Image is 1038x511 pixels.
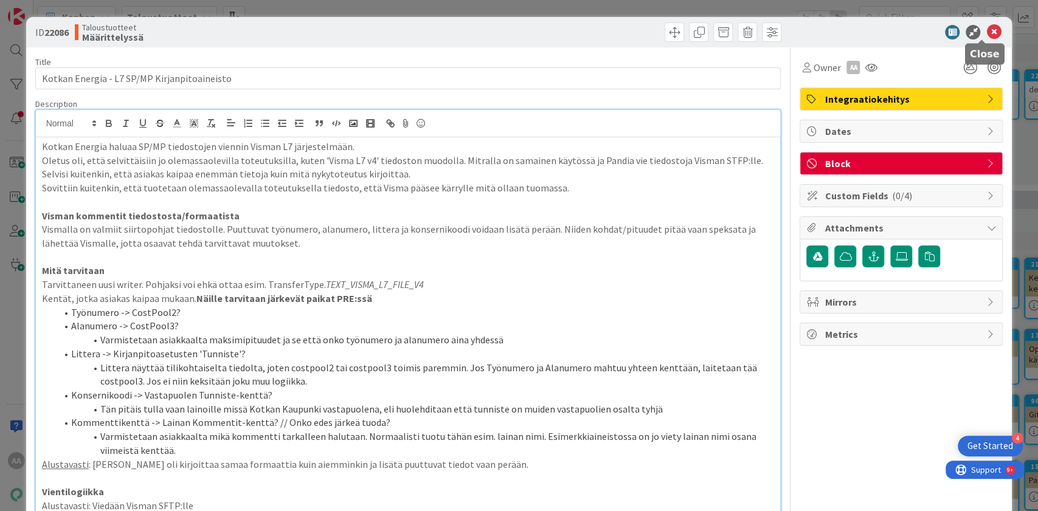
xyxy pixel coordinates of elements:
strong: Visman kommentit tiedostosta/formaatista [42,210,240,222]
span: Support [26,2,55,16]
span: ID [35,25,69,39]
p: Tarvittaneen uusi writer. Pohjaksi voi ehkä ottaa esim. TransferType. [42,278,775,292]
span: Dates [825,124,980,139]
span: Custom Fields [825,188,980,203]
input: type card name here... [35,67,781,89]
strong: Vientilogiikka [42,485,104,498]
li: Littera -> Kirjanpitoasetusten 'Tunniste'? [57,347,775,361]
div: AA [846,61,860,74]
p: Oletus oli, että selvittäisiin jo olemassaolevilla toteutuksilla, kuten 'Visma L7 v4' tiedoston m... [42,154,775,181]
strong: Mitä tarvitaan [42,264,105,276]
li: Alanumero -> CostPool3? [57,319,775,333]
span: ( 0/4 ) [891,190,912,202]
li: Työnumero -> CostPool2? [57,306,775,320]
h5: Close [970,48,1000,60]
span: Taloustuotteet [82,22,144,32]
span: Metrics [825,327,980,341]
div: 9+ [61,5,67,15]
u: Alustavasti [42,458,89,470]
li: Konsernikoodi -> Vastapuolen Tunniste-kenttä? [57,388,775,402]
strong: Näille tarvitaan järkevät paikat PRE:ssä [196,292,372,304]
p: Sovittiin kuitenkin, että tuotetaan olemassaolevalla toteutuksella tiedosto, että Visma pääsee kä... [42,181,775,195]
li: Varmistetaan asiakkaalta mikä kommentti tarkalleen halutaan. Normaalisti tuotu tähän esim. lainan... [57,430,775,457]
span: Mirrors [825,295,980,309]
li: Kommenttikenttä -> Lainan Kommentit-kenttä? // Onko edes järkeä tuoda? [57,416,775,430]
p: Kentät, jotka asiakas kaipaa mukaan. [42,292,775,306]
div: Get Started [967,440,1013,452]
span: Description [35,98,77,109]
li: Littera näyttää tilikohtaiselta tiedolta, joten costpool2 tai costpool3 toimis paremmin. Jos Työn... [57,361,775,388]
span: Integraatiokehitys [825,92,980,106]
p: Vismalla on valmiit siirtopohjat tiedostolle. Puuttuvat työnumero, alanumero, littera ja konserni... [42,222,775,250]
label: Title [35,57,51,67]
span: Owner [813,60,840,75]
div: 4 [1012,433,1023,444]
span: Attachments [825,221,980,235]
div: Open Get Started checklist, remaining modules: 4 [958,436,1023,456]
li: Tän pitäis tulla vaan lainoille missä Kotkan Kaupunki vastapuolena, eli huolehditaan että tunnist... [57,402,775,416]
li: Varmistetaan asiakkaalta maksimipituudet ja se että onko työnumero ja alanumero aina yhdessä [57,333,775,347]
p: Kotkan Energia haluaa SP/MP tiedostojen viennin Visman L7 järjestelmään. [42,140,775,154]
b: 22086 [44,26,69,38]
em: TEXT_VISMA_L7_FILE_V4 [326,278,424,290]
span: Block [825,156,980,171]
b: Määrittelyssä [82,32,144,42]
p: : [PERSON_NAME] oli kirjoittaa samaa formaattia kuin aiemminkin ja lisätä puuttuvat tiedot vaan p... [42,458,775,472]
